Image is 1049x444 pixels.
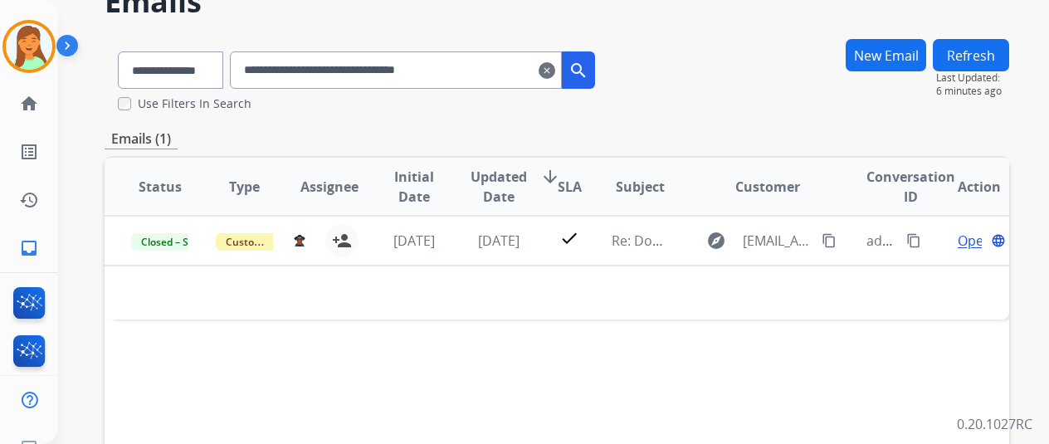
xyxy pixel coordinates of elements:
[105,129,178,149] p: Emails (1)
[539,61,555,81] mat-icon: clear
[936,85,1009,98] span: 6 minutes ago
[936,71,1009,85] span: Last Updated:
[131,233,223,251] span: Closed – Solved
[612,232,700,250] span: Re: Document
[846,39,926,71] button: New Email
[19,238,39,258] mat-icon: inbox
[386,167,443,207] span: Initial Date
[300,177,359,197] span: Assignee
[925,158,1009,216] th: Action
[332,231,352,251] mat-icon: person_add
[139,177,182,197] span: Status
[616,177,665,197] span: Subject
[138,95,251,112] label: Use Filters In Search
[471,167,527,207] span: Updated Date
[19,190,39,210] mat-icon: history
[6,23,52,70] img: avatar
[991,233,1006,248] mat-icon: language
[735,177,800,197] span: Customer
[540,167,560,187] mat-icon: arrow_downward
[866,167,955,207] span: Conversation ID
[478,232,520,250] span: [DATE]
[559,228,579,248] mat-icon: check
[957,414,1032,434] p: 0.20.1027RC
[706,231,726,251] mat-icon: explore
[393,232,435,250] span: [DATE]
[19,142,39,162] mat-icon: list_alt
[906,233,921,248] mat-icon: content_copy
[558,177,582,197] span: SLA
[294,235,305,246] img: agent-avatar
[568,61,588,81] mat-icon: search
[958,231,992,251] span: Open
[216,233,324,251] span: Customer Support
[19,94,39,114] mat-icon: home
[933,39,1009,71] button: Refresh
[743,231,812,251] span: [EMAIL_ADDRESS][DOMAIN_NAME]
[229,177,260,197] span: Type
[822,233,837,248] mat-icon: content_copy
